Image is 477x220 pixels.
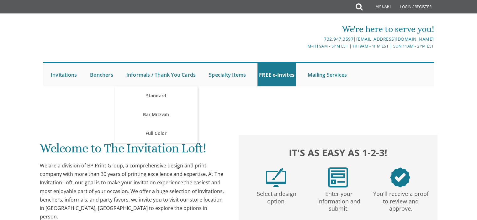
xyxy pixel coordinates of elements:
[115,124,197,143] a: Full Color
[115,105,197,124] a: Bar Mitzvah
[306,63,348,86] a: Mailing Services
[207,63,247,86] a: Specialty Items
[174,43,434,49] div: M-Th 9am - 5pm EST | Fri 9am - 1pm EST | Sun 11am - 3pm EST
[324,36,353,42] a: 732.947.3597
[115,86,197,105] a: Standard
[247,187,306,205] p: Select a design option.
[362,1,396,13] a: My Cart
[266,167,286,187] img: step1.png
[328,167,348,187] img: step2.png
[49,63,78,86] a: Invitations
[125,63,197,86] a: Informals / Thank You Cards
[174,35,434,43] div: |
[309,187,368,212] p: Enter your information and submit.
[174,23,434,35] div: We're here to serve you!
[88,63,115,86] a: Benchers
[245,146,431,160] h2: It's as easy as 1-2-3!
[40,141,226,160] h1: Welcome to The Invitation Loft!
[257,63,296,86] a: FREE e-Invites
[371,187,431,212] p: You'll receive a proof to review and approve.
[390,167,410,187] img: step3.png
[356,36,434,42] a: [EMAIL_ADDRESS][DOMAIN_NAME]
